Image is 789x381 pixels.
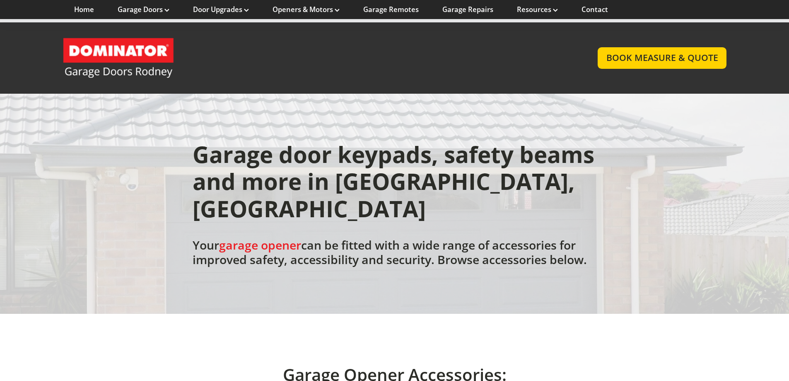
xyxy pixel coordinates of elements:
[219,237,301,253] a: garage opener
[517,5,558,14] a: Resources
[193,141,596,223] h1: Garage door keypads, safety beams and more in [GEOGRAPHIC_DATA], [GEOGRAPHIC_DATA]
[363,5,419,14] a: Garage Remotes
[442,5,493,14] a: Garage Repairs
[273,5,340,14] a: Openers & Motors
[193,238,596,266] h2: Your can be fitted with a wide range of accessories for improved safety, accessibility and securi...
[598,47,726,68] a: BOOK MEASURE & QUOTE
[74,5,94,14] a: Home
[193,5,249,14] a: Door Upgrades
[581,5,608,14] a: Contact
[63,37,581,79] a: Garage Door and Secure Access Solutions homepage
[118,5,169,14] a: Garage Doors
